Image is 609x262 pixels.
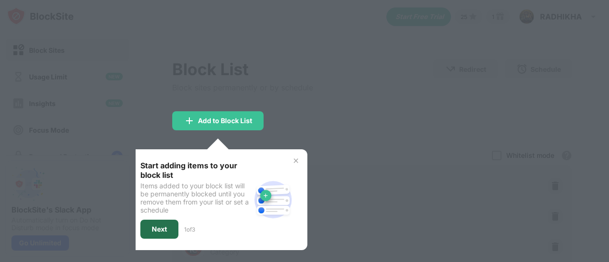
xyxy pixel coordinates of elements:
[292,157,300,165] img: x-button.svg
[152,225,167,233] div: Next
[184,226,195,233] div: 1 of 3
[250,177,296,223] img: block-site.svg
[140,182,250,214] div: Items added to your block list will be permanently blocked until you remove them from your list o...
[140,161,250,180] div: Start adding items to your block list
[198,117,252,125] div: Add to Block List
